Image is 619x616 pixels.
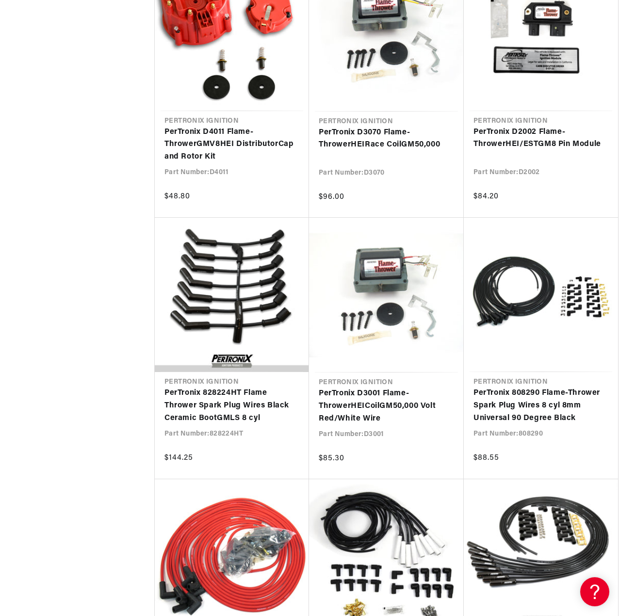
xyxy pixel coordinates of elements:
a: PerTronix D3001 Flame-ThrowerHEICoilGM50,000 Volt Red/White Wire [319,388,454,425]
a: PerTronix 828224HT Flame Thrower Spark Plug Wires Black Ceramic BootGMLS 8 cyl [164,387,299,424]
a: PerTronix 808290 Flame-Thrower Spark Plug Wires 8 cyl 8mm Universal 90 Degree Black [473,387,608,424]
a: PerTronix D2002 Flame-ThrowerHEI/ESTGM8 Pin Module [473,126,608,151]
a: PerTronix D3070 Flame-ThrowerHEIRace CoilGM50,000 [319,127,454,151]
a: PerTronix D4011 Flame-ThrowerGMV8HEI DistributorCap and Rotor Kit [164,126,299,163]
